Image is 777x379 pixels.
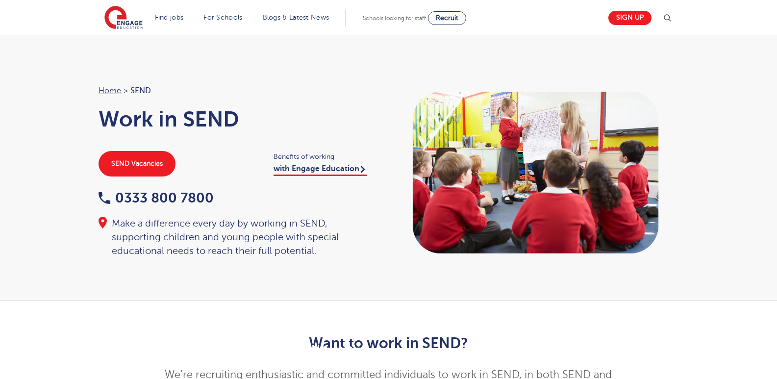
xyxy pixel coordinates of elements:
span: Schools looking for staff [363,15,426,22]
img: Engage Education [104,6,143,30]
a: Blogs & Latest News [263,14,329,21]
a: with Engage Education [274,164,367,176]
a: SEND Vacancies [99,151,175,177]
h2: Want to work in SEND? [148,335,629,352]
a: Sign up [608,11,652,25]
div: Make a difference every day by working in SEND, supporting children and young people with special... [99,217,379,258]
nav: breadcrumb [99,84,379,97]
span: Benefits of working [274,151,379,162]
h1: Work in SEND [99,107,379,131]
a: Recruit [428,11,466,25]
span: Recruit [436,14,458,22]
span: > [124,86,128,95]
span: SEND [130,84,151,97]
a: Home [99,86,121,95]
a: Find jobs [155,14,184,21]
a: For Schools [203,14,242,21]
a: 0333 800 7800 [99,190,214,205]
